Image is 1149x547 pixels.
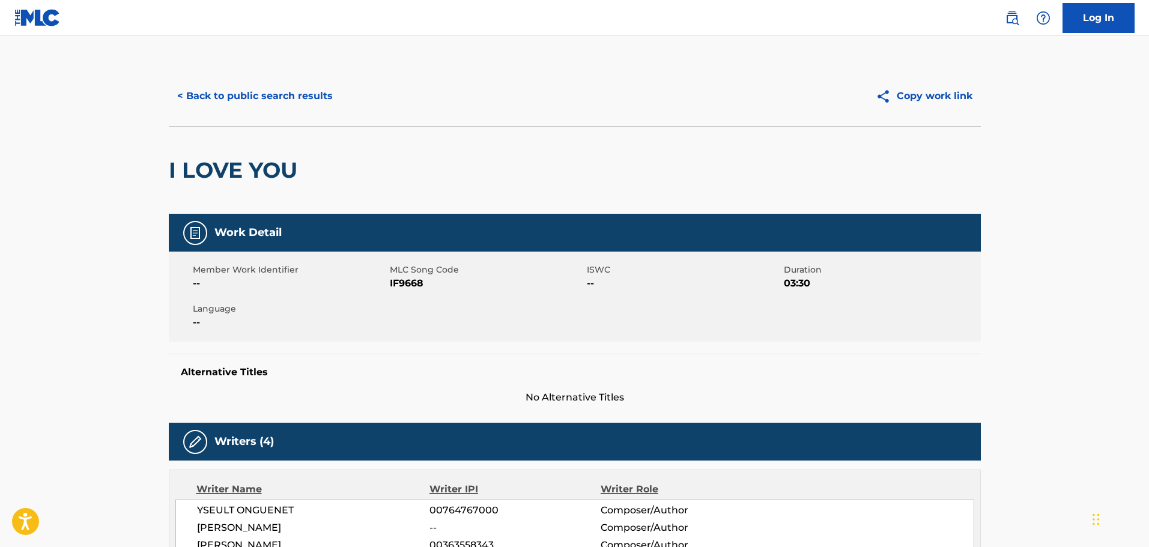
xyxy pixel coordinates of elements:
span: Member Work Identifier [193,264,387,276]
button: < Back to public search results [169,81,341,111]
span: -- [429,521,600,535]
h5: Alternative Titles [181,366,969,378]
a: Log In [1063,3,1135,33]
span: Duration [784,264,978,276]
span: -- [193,315,387,330]
span: MLC Song Code [390,264,584,276]
img: search [1005,11,1019,25]
span: -- [193,276,387,291]
div: Writer Role [601,482,756,497]
span: Composer/Author [601,521,756,535]
span: Composer/Author [601,503,756,518]
span: [PERSON_NAME] [197,521,430,535]
button: Copy work link [867,81,981,111]
img: Writers [188,435,202,449]
iframe: Chat Widget [1089,489,1149,547]
img: Work Detail [188,226,202,240]
span: 00764767000 [429,503,600,518]
span: Language [193,303,387,315]
span: YSEULT ONGUENET [197,503,430,518]
img: Copy work link [876,89,897,104]
span: ISWC [587,264,781,276]
a: Public Search [1000,6,1024,30]
img: MLC Logo [14,9,61,26]
span: 03:30 [784,276,978,291]
img: help [1036,11,1050,25]
div: Drag [1093,501,1100,537]
div: Writer IPI [429,482,601,497]
h5: Work Detail [214,226,282,240]
div: Help [1031,6,1055,30]
h5: Writers (4) [214,435,274,449]
span: No Alternative Titles [169,390,981,405]
div: Writer Name [196,482,430,497]
span: -- [587,276,781,291]
h2: I LOVE YOU [169,157,303,184]
span: IF9668 [390,276,584,291]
